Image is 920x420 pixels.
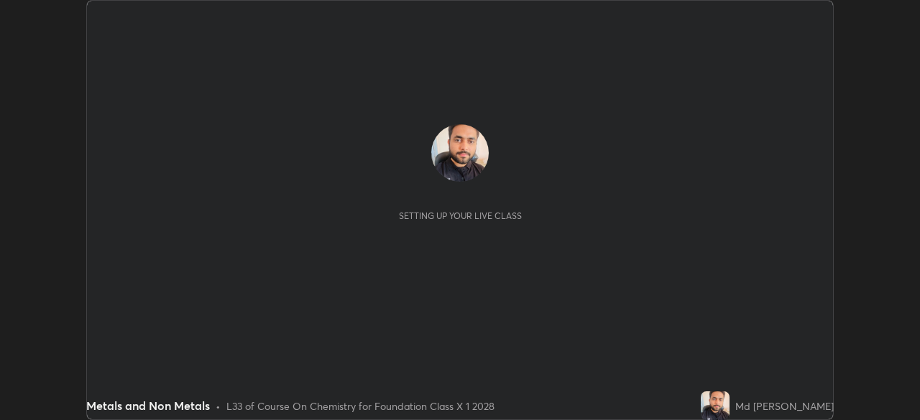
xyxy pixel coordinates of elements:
[399,210,522,221] div: Setting up your live class
[216,398,221,414] div: •
[701,391,730,420] img: 7340fbe02a3b4a0e835572b276bbf99b.jpg
[735,398,834,414] div: Md [PERSON_NAME]
[226,398,494,414] div: L33 of Course On Chemistry for Foundation Class X 1 2028
[86,397,210,414] div: Metals and Non Metals
[431,124,489,182] img: 7340fbe02a3b4a0e835572b276bbf99b.jpg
